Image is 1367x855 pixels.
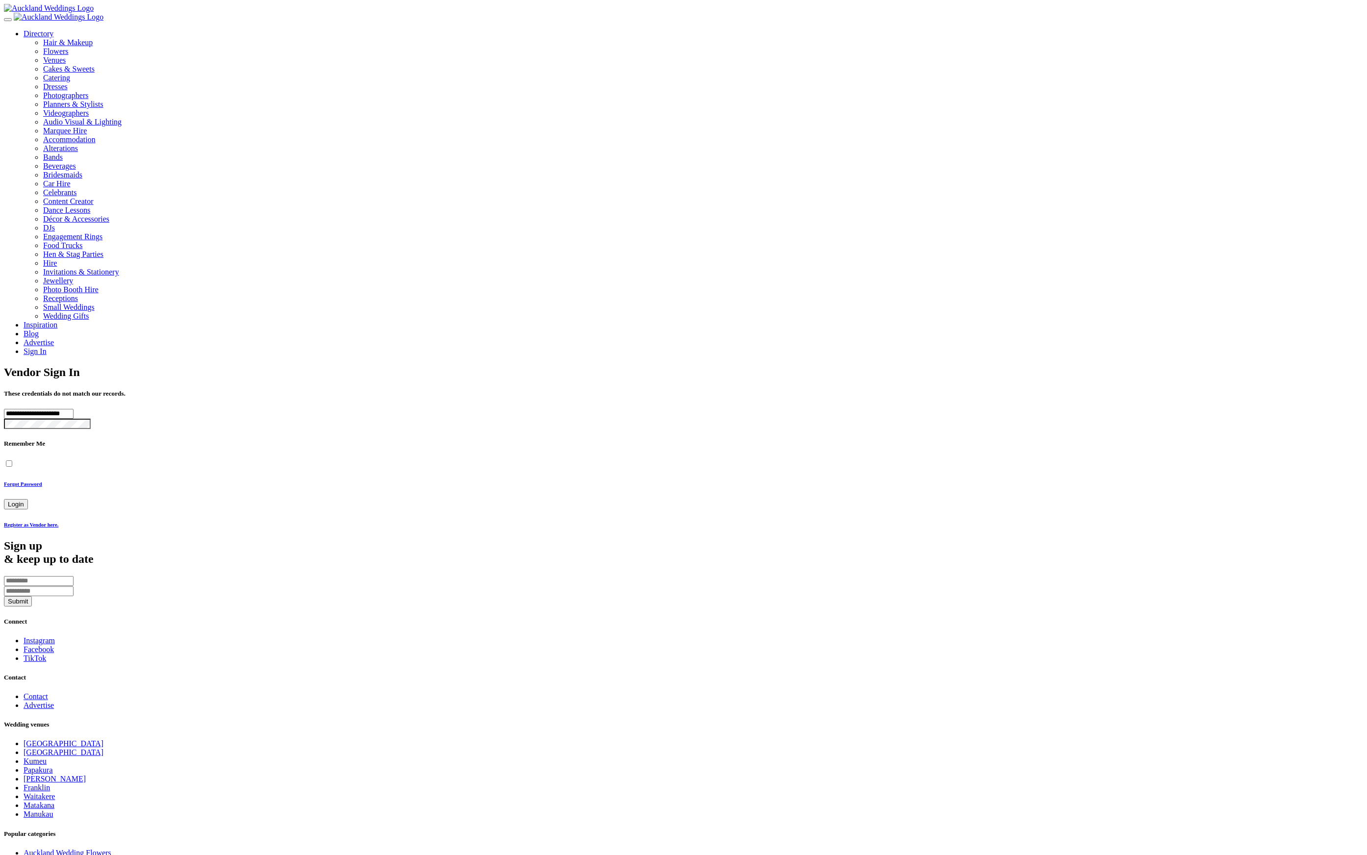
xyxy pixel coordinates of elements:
[24,801,54,809] a: Matakana
[43,144,78,152] a: Alterations
[4,830,1363,838] h5: Popular categories
[43,188,76,197] a: Celebrants
[43,47,1363,56] a: Flowers
[24,766,53,774] a: Papakura
[43,259,57,267] a: Hire
[24,636,55,645] a: Instagram
[43,118,1363,126] a: Audio Visual & Lighting
[43,303,95,311] a: Small Weddings
[43,232,102,241] a: Engagement Rings
[43,268,119,276] a: Invitations & Stationery
[4,522,1363,528] a: Register as Vendor here.
[43,215,109,223] a: Décor & Accessories
[43,197,94,205] a: Content Creator
[43,241,82,250] a: Food Trucks
[4,596,32,606] button: Submit
[24,338,54,347] a: Advertise
[4,674,1363,681] h5: Contact
[24,757,47,765] a: Kumeu
[4,618,1363,626] h5: Connect
[43,206,90,214] a: Dance Lessons
[4,539,1363,566] h2: & keep up to date
[24,347,47,355] a: Sign In
[24,810,53,818] a: Manukau
[24,29,53,38] a: Directory
[4,4,94,13] img: Auckland Weddings Logo
[43,294,78,302] a: Receptions
[4,499,28,509] button: Login
[6,460,12,467] input: Remember Me
[43,109,1363,118] a: Videographers
[43,91,1363,100] a: Photographers
[4,721,1363,729] h5: Wedding venues
[43,153,63,161] a: Bands
[24,701,54,709] a: Advertise
[43,100,1363,109] a: Planners & Stylists
[43,171,82,179] a: Bridesmaids
[43,285,99,294] a: Photo Booth Hire
[4,440,1363,448] h5: Remember Me
[43,277,73,285] a: Jewellery
[24,792,55,801] a: Waitakere
[43,179,71,188] a: Car Hire
[24,654,46,662] a: TikTok
[43,135,96,144] a: Accommodation
[4,390,1363,398] h5: These credentials do not match our records.
[24,329,39,338] a: Blog
[24,739,103,748] a: [GEOGRAPHIC_DATA]
[24,692,48,701] a: Contact
[4,539,42,552] span: Sign up
[4,481,1363,487] a: Forgot Password
[43,224,55,232] a: DJs
[43,74,1363,82] a: Catering
[43,56,1363,65] a: Venues
[24,645,54,654] a: Facebook
[24,748,103,756] a: [GEOGRAPHIC_DATA]
[43,38,1363,47] a: Hair & Makeup
[43,162,76,170] a: Beverages
[43,82,1363,91] a: Dresses
[24,783,50,792] a: Franklin
[24,775,86,783] a: [PERSON_NAME]
[4,366,1363,379] h1: Vendor Sign In
[43,250,103,258] a: Hen & Stag Parties
[24,321,57,329] a: Inspiration
[43,65,1363,74] a: Cakes & Sweets
[43,126,1363,135] a: Marquee Hire
[4,18,12,21] button: Menu
[43,312,89,320] a: Wedding Gifts
[14,13,103,22] img: Auckland Weddings Logo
